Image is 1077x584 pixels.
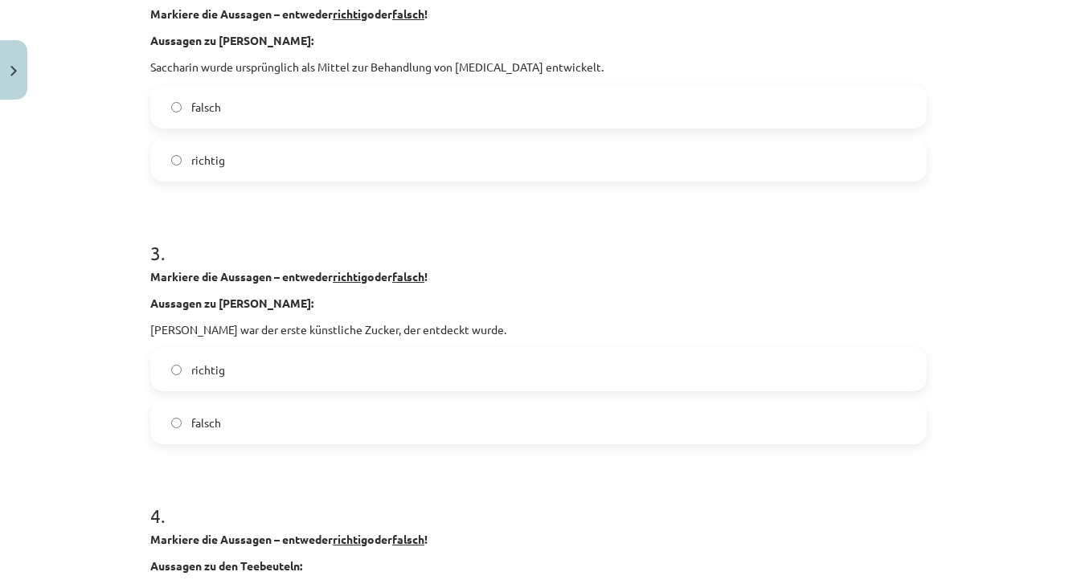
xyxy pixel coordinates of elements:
[171,155,182,165] input: richtig
[10,66,17,76] img: icon-close-lesson-0947bae3869378f0d4975bcd49f059093ad1ed9edebbc8119c70593378902aed.svg
[171,418,182,428] input: falsch
[191,152,225,169] span: richtig
[150,6,428,21] strong: Markiere die Aussagen – entweder oder !
[191,415,221,431] span: falsch
[150,558,302,573] strong: Aussagen zu den Teebeuteln:
[333,269,367,284] u: richtig
[150,214,927,263] h1: 3 .
[150,296,313,310] strong: Aussagen zu [PERSON_NAME]:
[191,361,225,378] span: richtig
[333,532,367,546] u: richtig
[392,532,424,546] u: falsch
[150,532,428,546] strong: Markiere die Aussagen – entweder oder !
[150,33,313,47] strong: Aussagen zu [PERSON_NAME]:
[333,6,367,21] u: richtig
[150,59,927,76] p: Saccharin wurde ursprünglich als Mittel zur Behandlung von [MEDICAL_DATA] entwickelt.
[150,269,428,284] strong: Markiere die Aussagen – entweder oder !
[171,365,182,375] input: richtig
[191,99,221,116] span: falsch
[392,269,424,284] u: falsch
[150,476,927,526] h1: 4 .
[171,102,182,112] input: falsch
[150,321,927,338] p: [PERSON_NAME] war der erste künstliche Zucker, der entdeckt wurde.
[392,6,424,21] u: falsch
